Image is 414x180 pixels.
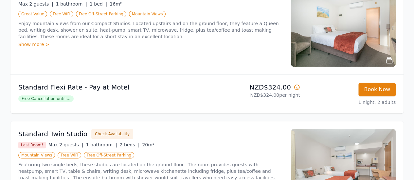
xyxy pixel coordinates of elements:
span: 16m² [110,1,122,7]
span: 2 beds | [120,142,140,147]
span: Free Cancellation until ... [18,95,74,102]
span: Mountain Views [129,11,166,17]
span: Last Room! [18,142,46,148]
div: Show more > [18,41,283,48]
span: Max 2 guests | [48,142,83,147]
p: Enjoy mountain views from our Compact Studios. Located upstairs and on the ground floor, they fea... [18,20,283,40]
span: Free Off-Street Parking [76,11,126,17]
p: NZD$324.00 per night [210,92,300,98]
span: Free WiFi [50,11,73,17]
span: 20m² [142,142,154,147]
p: NZD$324.00 [210,83,300,92]
span: Mountain Views [18,152,55,158]
button: Book Now [358,83,396,96]
h3: Standard Twin Studio [18,129,87,139]
span: Great Value [18,11,47,17]
span: Free Off-Street Parking [84,152,134,158]
button: Check Availability [91,129,133,139]
span: 1 bathroom | [56,1,87,7]
span: Max 2 guests | [18,1,53,7]
span: 1 bathroom | [86,142,117,147]
p: 1 night, 2 adults [305,99,396,106]
p: Standard Flexi Rate - Pay at Motel [18,83,205,92]
span: 1 bed | [90,1,107,7]
span: Free WiFi [58,152,81,158]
